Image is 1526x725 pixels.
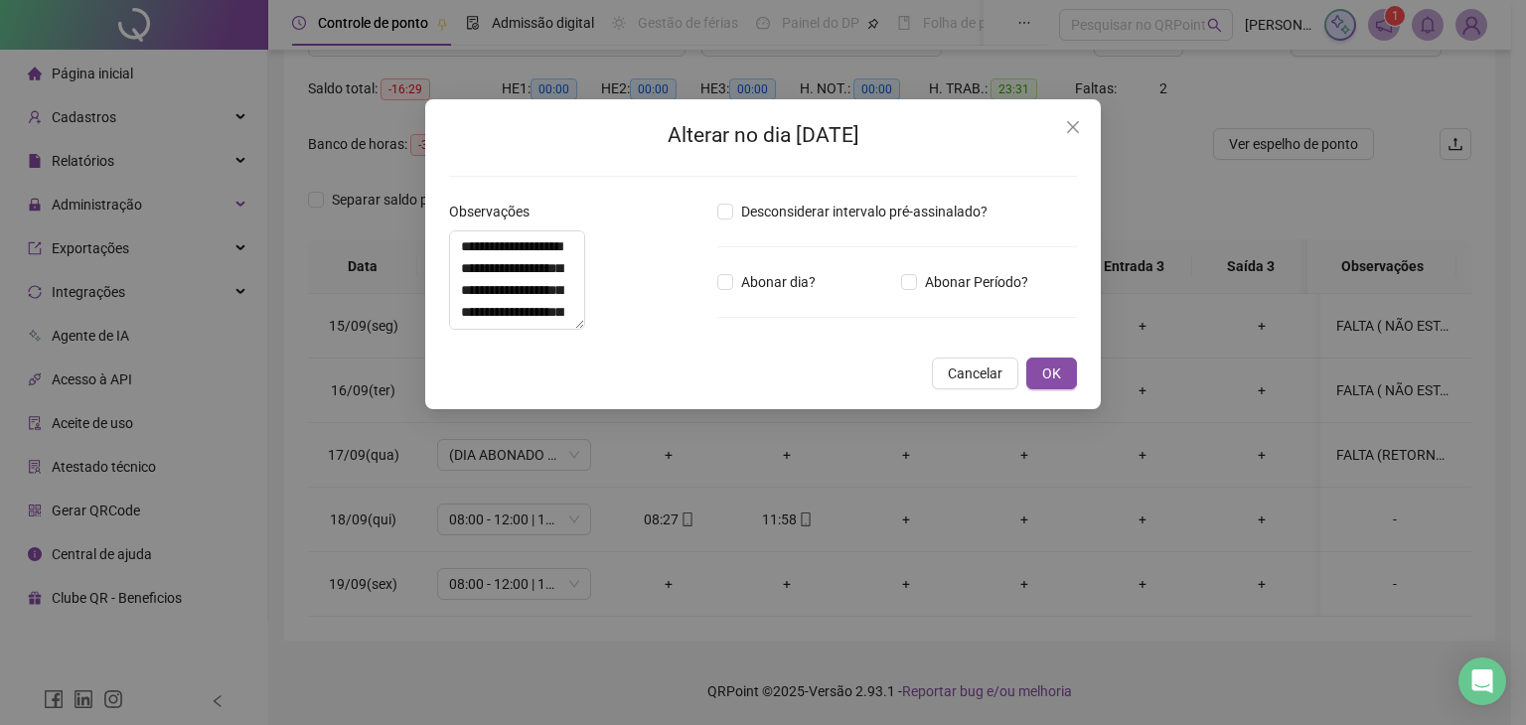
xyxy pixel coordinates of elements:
[449,119,1077,152] h2: Alterar no dia [DATE]
[449,201,542,222] label: Observações
[733,201,995,222] span: Desconsiderar intervalo pré-assinalado?
[733,271,824,293] span: Abonar dia?
[917,271,1036,293] span: Abonar Período?
[948,362,1002,384] span: Cancelar
[1026,358,1077,389] button: OK
[1065,119,1081,135] span: close
[1042,362,1061,384] span: OK
[1057,111,1089,143] button: Close
[1458,657,1506,705] div: Open Intercom Messenger
[932,358,1018,389] button: Cancelar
